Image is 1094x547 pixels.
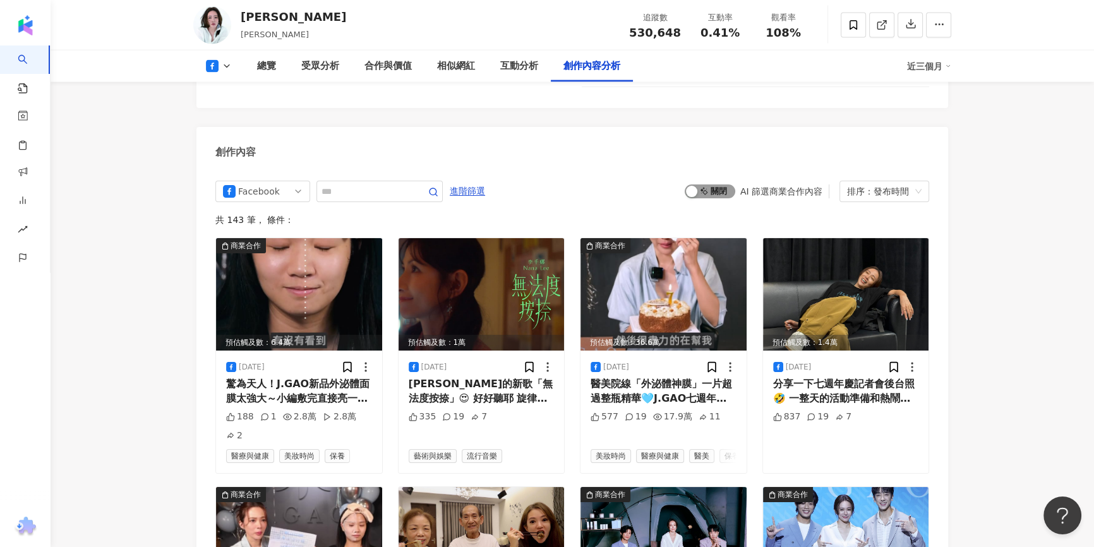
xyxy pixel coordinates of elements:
[766,27,801,39] span: 108%
[364,59,412,74] div: 合作與價值
[409,411,436,423] div: 335
[595,239,625,252] div: 商業合作
[231,488,261,501] div: 商業合作
[13,517,38,537] img: chrome extension
[226,430,243,442] div: 2
[835,411,851,423] div: 7
[241,30,309,39] span: [PERSON_NAME]
[437,59,475,74] div: 相似網紅
[719,449,745,463] span: 保養
[226,411,254,423] div: 188
[238,181,279,201] div: Facebook
[409,449,457,463] span: 藝術與娛樂
[399,335,565,351] div: 預估觸及數：1萬
[763,335,929,351] div: 預估觸及數：1.4萬
[580,238,747,351] img: post-image
[580,238,747,351] div: post-image商業合作預估觸及數：36.6萬
[15,15,35,35] img: logo icon
[18,217,28,245] span: rise
[653,411,692,423] div: 17.9萬
[563,59,620,74] div: 創作內容分析
[216,238,382,351] img: post-image
[763,238,929,351] img: post-image
[1043,496,1081,534] iframe: Help Scout Beacon - Open
[239,362,265,373] div: [DATE]
[216,335,382,351] div: 預估觸及數：6.4萬
[629,11,681,24] div: 追蹤數
[260,411,277,423] div: 1
[591,411,618,423] div: 577
[241,9,346,25] div: [PERSON_NAME]
[215,215,929,225] div: 共 143 筆 ， 條件：
[759,11,807,24] div: 觀看率
[450,181,485,201] span: 進階篩選
[740,186,822,196] div: AI 篩選商業合作內容
[699,411,721,423] div: 11
[591,377,736,406] div: 醫美院線「外泌體神膜」一片超過整瓶精華🩵J.GAO七週年慶！「植萃外泌體」降噪神膜🩵 小編這次真人實測前後真的太誇張～ [URL][DOMAIN_NAME] 「J.GAO逆時極速修護舒緩面膜」 ...
[18,45,43,95] a: search
[283,411,316,423] div: 2.8萬
[193,6,231,44] img: KOL Avatar
[636,449,684,463] span: 醫療與健康
[603,362,629,373] div: [DATE]
[462,449,502,463] span: 流行音樂
[257,59,276,74] div: 總覽
[216,238,382,351] div: post-image商業合作預估觸及數：6.4萬
[591,449,631,463] span: 美妝時尚
[301,59,339,74] div: 受眾分析
[279,449,320,463] span: 美妝時尚
[595,488,625,501] div: 商業合作
[625,411,647,423] div: 19
[700,27,740,39] span: 0.41%
[580,335,747,351] div: 預估觸及數：36.6萬
[847,181,910,201] div: 排序：發布時間
[696,11,744,24] div: 互動率
[471,411,487,423] div: 7
[449,181,486,201] button: 進階篩選
[226,449,274,463] span: 醫療與健康
[763,238,929,351] div: post-image預估觸及數：1.4萬
[500,59,538,74] div: 互動分析
[773,377,919,406] div: 分享一下七週年慶記者會後台照🤣 一整天的活動準備和熱鬧的節奏 活動結束回到後台 我整個就是一個鬆 馬上被捕捉這真實的畫面😛 我就是那麼真實 跟我的產品一樣😎 七週年慶活動熱烈登場了 最誠實的保養...
[399,238,565,351] div: post-image預估觸及數：1萬
[907,56,951,76] div: 近三個月
[778,488,808,501] div: 商業合作
[773,411,801,423] div: 837
[325,449,350,463] span: 保養
[786,362,812,373] div: [DATE]
[409,377,555,406] div: [PERSON_NAME]的新歌「無法度按捺」😍 好好聽耶 旋律復古+柔中帶剛的嗓音 非常耐聽❤️ 重點是～狀態怎麼能維持的那麼好呀💃🏼 美翻了😘😘😘 [PERSON_NAME]
[231,239,261,252] div: 商業合作
[421,362,447,373] div: [DATE]
[689,449,714,463] span: 醫美
[215,145,256,159] div: 創作內容
[226,377,372,406] div: 驚為天人！J.GAO新品外泌體面膜太強大～小編敷完直接亮一階，不愧是韓國院線等級的實力😎 [URL][DOMAIN_NAME]
[807,411,829,423] div: 19
[399,238,565,351] img: post-image
[323,411,356,423] div: 2.8萬
[629,26,681,39] span: 530,648
[442,411,464,423] div: 19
